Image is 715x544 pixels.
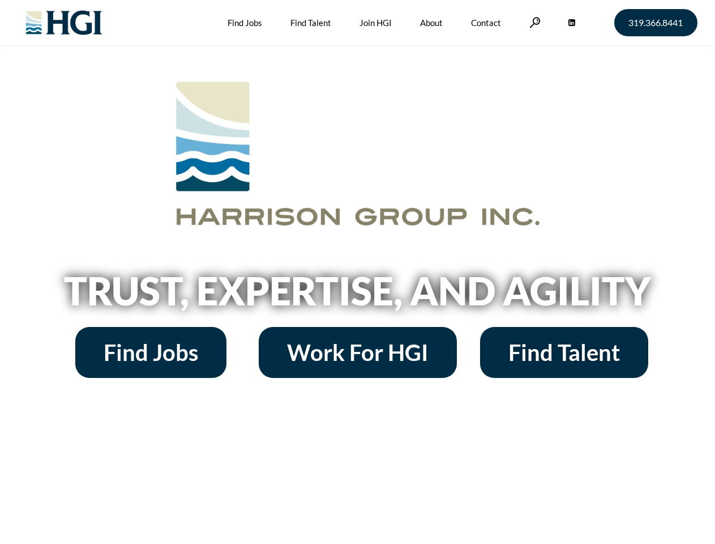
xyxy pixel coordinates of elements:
a: Work For HGI [259,327,457,378]
span: Find Talent [508,341,620,364]
a: Find Jobs [75,327,226,378]
span: Work For HGI [287,341,429,364]
h2: Trust, Expertise, and Agility [35,271,680,310]
a: 319.366.8441 [614,9,697,36]
a: Find Talent [480,327,648,378]
span: 319.366.8441 [628,18,683,27]
span: Find Jobs [104,341,198,364]
a: Search [529,17,541,28]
